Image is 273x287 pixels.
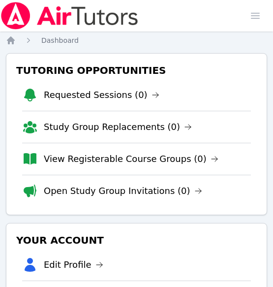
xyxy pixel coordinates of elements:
[44,88,159,102] a: Requested Sessions (0)
[41,36,79,44] span: Dashboard
[44,120,192,134] a: Study Group Replacements (0)
[44,152,218,166] a: View Registerable Course Groups (0)
[14,231,259,249] h3: Your Account
[44,184,202,198] a: Open Study Group Invitations (0)
[6,35,267,45] nav: Breadcrumb
[41,35,79,45] a: Dashboard
[14,62,259,79] h3: Tutoring Opportunities
[44,258,103,272] a: Edit Profile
